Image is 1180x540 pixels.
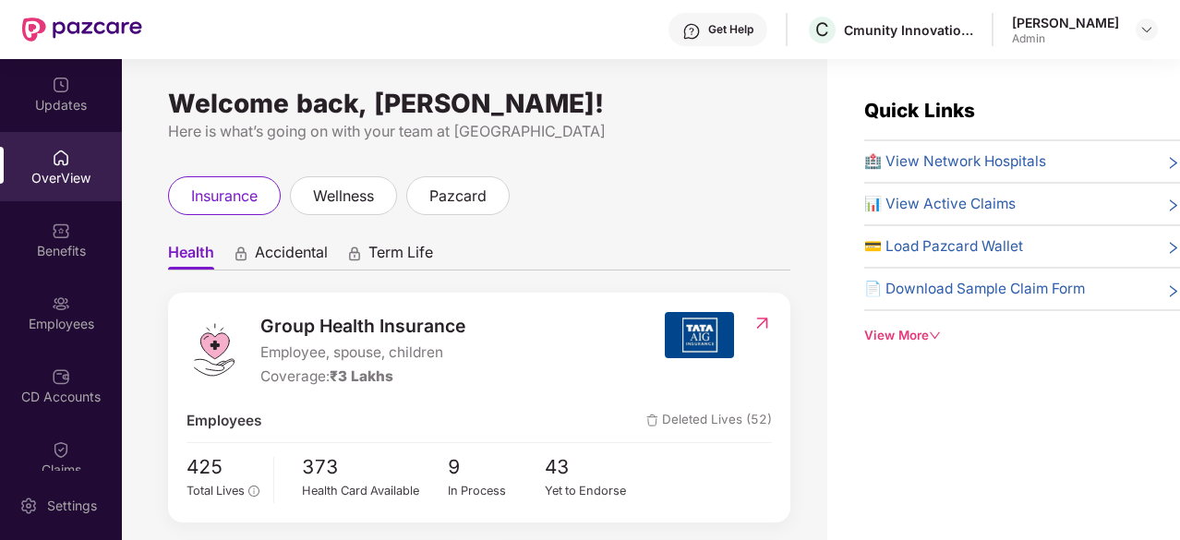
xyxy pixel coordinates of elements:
[1166,197,1180,215] span: right
[187,452,259,483] span: 425
[368,243,433,270] span: Term Life
[1012,14,1119,31] div: [PERSON_NAME]
[52,367,70,386] img: svg+xml;base64,PHN2ZyBpZD0iQ0RfQWNjb3VudHMiIGRhdGEtbmFtZT0iQ0QgQWNjb3VudHMiIHhtbG5zPSJodHRwOi8vd3...
[191,185,258,208] span: insurance
[168,96,790,111] div: Welcome back, [PERSON_NAME]!
[429,185,487,208] span: pazcard
[168,120,790,143] div: Here is what’s going on with your team at [GEOGRAPHIC_DATA]
[52,149,70,167] img: svg+xml;base64,PHN2ZyBpZD0iSG9tZSIgeG1sbnM9Imh0dHA6Ly93d3cudzMub3JnLzIwMDAvc3ZnIiB3aWR0aD0iMjAiIG...
[448,452,546,483] span: 9
[1139,22,1154,37] img: svg+xml;base64,PHN2ZyBpZD0iRHJvcGRvd24tMzJ4MzIiIHhtbG5zPSJodHRwOi8vd3d3LnczLm9yZy8yMDAwL3N2ZyIgd2...
[22,18,142,42] img: New Pazcare Logo
[1166,154,1180,173] span: right
[52,222,70,240] img: svg+xml;base64,PHN2ZyBpZD0iQmVuZWZpdHMiIHhtbG5zPSJodHRwOi8vd3d3LnczLm9yZy8yMDAwL3N2ZyIgd2lkdGg9Ij...
[52,440,70,459] img: svg+xml;base64,PHN2ZyBpZD0iQ2xhaW0iIHhtbG5zPSJodHRwOi8vd3d3LnczLm9yZy8yMDAwL3N2ZyIgd2lkdGg9IjIwIi...
[1166,282,1180,300] span: right
[42,497,102,515] div: Settings
[448,482,546,500] div: In Process
[313,185,374,208] span: wellness
[929,330,941,342] span: down
[187,410,261,432] span: Employees
[260,342,465,364] span: Employee, spouse, children
[302,482,448,500] div: Health Card Available
[346,245,363,261] div: animation
[864,150,1046,173] span: 🏥 View Network Hospitals
[330,367,393,385] span: ₹3 Lakhs
[187,322,242,378] img: logo
[864,278,1085,300] span: 📄 Download Sample Claim Form
[753,314,772,332] img: RedirectIcon
[708,22,753,37] div: Get Help
[646,410,772,432] span: Deleted Lives (52)
[815,18,829,41] span: C
[864,193,1016,215] span: 📊 View Active Claims
[19,497,38,515] img: svg+xml;base64,PHN2ZyBpZD0iU2V0dGluZy0yMHgyMCIgeG1sbnM9Imh0dHA6Ly93d3cudzMub3JnLzIwMDAvc3ZnIiB3aW...
[864,235,1023,258] span: 💳 Load Pazcard Wallet
[1166,239,1180,258] span: right
[665,312,734,358] img: insurerIcon
[168,243,214,270] span: Health
[864,99,975,122] span: Quick Links
[302,452,448,483] span: 373
[248,486,259,496] span: info-circle
[255,243,328,270] span: Accidental
[52,294,70,313] img: svg+xml;base64,PHN2ZyBpZD0iRW1wbG95ZWVzIiB4bWxucz0iaHR0cDovL3d3dy53My5vcmcvMjAwMC9zdmciIHdpZHRoPS...
[682,22,701,41] img: svg+xml;base64,PHN2ZyBpZD0iSGVscC0zMngzMiIgeG1sbnM9Imh0dHA6Ly93d3cudzMub3JnLzIwMDAvc3ZnIiB3aWR0aD...
[1012,31,1119,46] div: Admin
[646,414,658,426] img: deleteIcon
[260,312,465,340] span: Group Health Insurance
[864,326,1180,345] div: View More
[545,452,643,483] span: 43
[52,76,70,94] img: svg+xml;base64,PHN2ZyBpZD0iVXBkYXRlZCIgeG1sbnM9Imh0dHA6Ly93d3cudzMub3JnLzIwMDAvc3ZnIiB3aWR0aD0iMj...
[233,245,249,261] div: animation
[844,21,973,39] div: Cmunity Innovations Private Limited
[187,484,245,498] span: Total Lives
[545,482,643,500] div: Yet to Endorse
[260,366,465,388] div: Coverage:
